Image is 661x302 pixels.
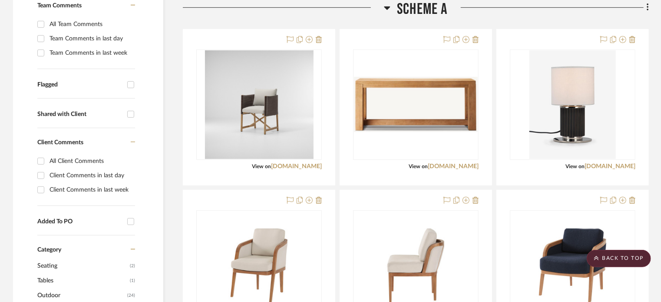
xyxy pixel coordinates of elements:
div: 0 [354,50,478,159]
div: All Client Comments [50,154,133,168]
span: Seating [37,259,128,273]
img: RH French Beam Teak Rect Console Table 66W20D27H [354,77,478,132]
span: View on [409,164,428,169]
span: Client Comments [37,139,83,146]
img: Kettal Giro Folding Dining Chair 24W21.6D29.5H [205,50,314,159]
a: [DOMAIN_NAME] [271,163,322,169]
img: MCGUIRE Schooner Side Chair Baker Resort No. MCO3643 Product Dimensions: U.S. Customary System Wi... [354,229,478,302]
img: MCGUIRE Schooner Arm Chair Baker Resort No. MCO3641 Product Dimensions: U.S. Customary System Wid... [197,229,321,302]
a: [DOMAIN_NAME] [585,163,635,169]
a: [DOMAIN_NAME] [428,163,479,169]
img: UE Rex Table V.2 6W10.25H #MA-1844TR [529,50,616,159]
span: (1) [130,274,135,288]
div: Shared with Client [37,111,123,118]
div: Added To PO [37,218,123,226]
div: Team Comments in last day [50,32,133,46]
span: Category [37,246,61,254]
span: Tables [37,273,128,288]
span: Team Comments [37,3,82,9]
div: Flagged [37,81,123,89]
div: Client Comments in last day [50,169,133,183]
img: MCGUIRE Schooner Lounge Chair Baker Resort No. MCO3552C Product Dimensions: U.S. Customary System... [511,229,635,302]
div: Client Comments in last week [50,183,133,197]
div: All Team Comments [50,17,133,31]
span: View on [565,164,585,169]
span: View on [252,164,271,169]
scroll-to-top-button: BACK TO TOP [587,250,651,267]
div: Team Comments in last week [50,46,133,60]
span: (2) [130,259,135,273]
